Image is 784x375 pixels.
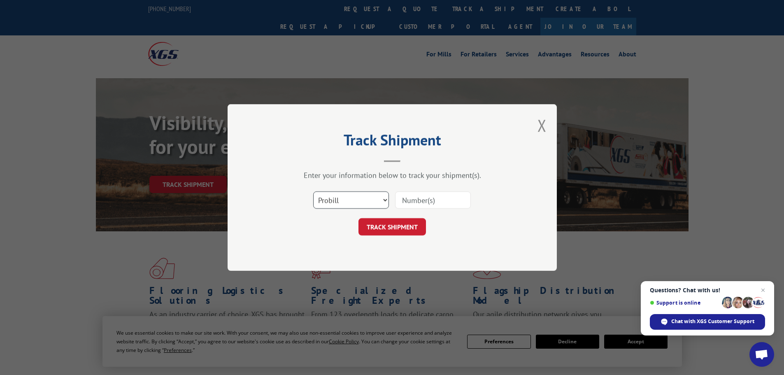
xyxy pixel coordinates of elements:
[650,287,765,293] span: Questions? Chat with us!
[358,218,426,235] button: TRACK SHIPMENT
[650,300,719,306] span: Support is online
[395,191,471,209] input: Number(s)
[671,318,754,325] span: Chat with XGS Customer Support
[269,170,516,180] div: Enter your information below to track your shipment(s).
[650,314,765,330] div: Chat with XGS Customer Support
[749,342,774,367] div: Open chat
[758,285,768,295] span: Close chat
[537,114,547,136] button: Close modal
[269,134,516,150] h2: Track Shipment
